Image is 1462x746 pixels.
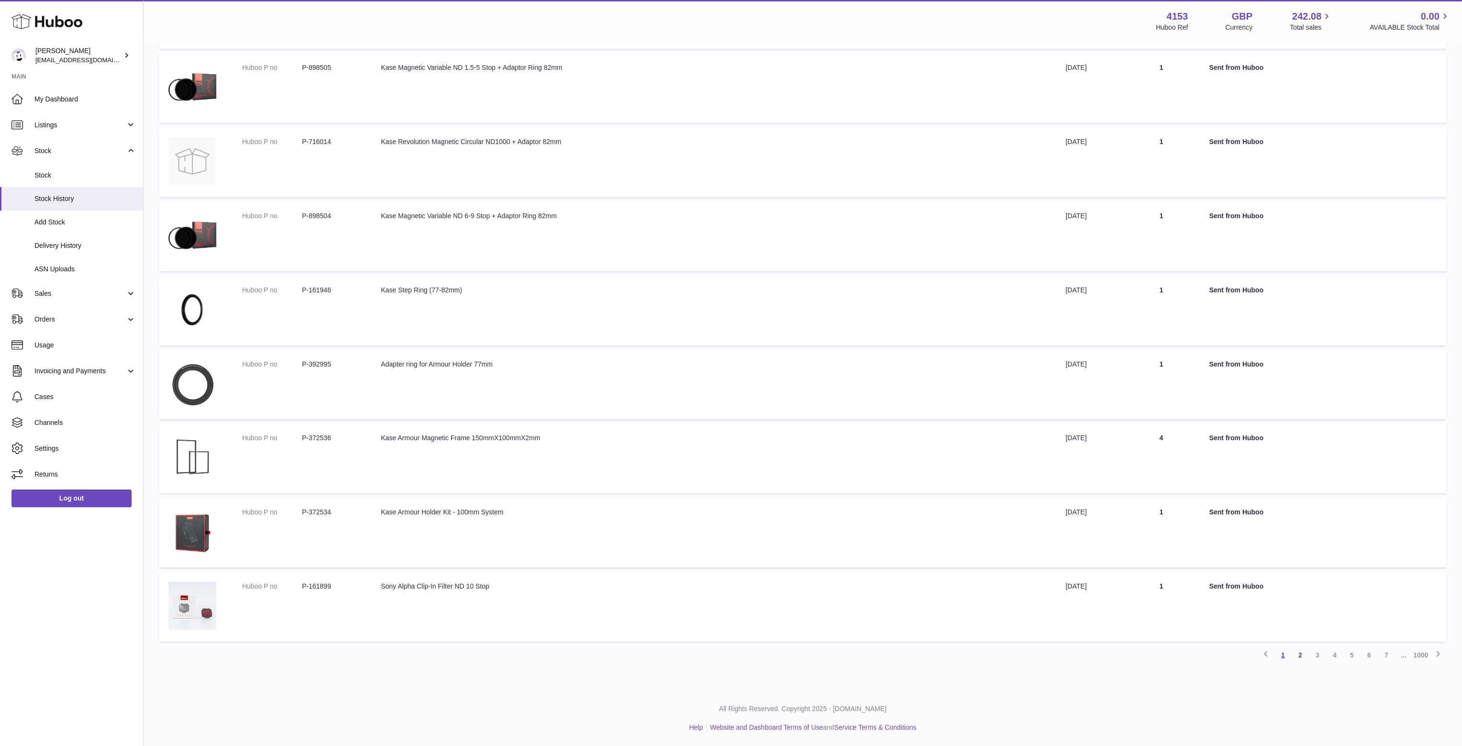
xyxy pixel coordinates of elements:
[1056,350,1123,420] td: [DATE]
[11,48,26,63] img: sales@kasefilters.com
[302,137,362,146] dd: P-716014
[1209,508,1264,516] strong: Sent from Huboo
[242,434,302,443] dt: Huboo P no
[1123,498,1200,568] td: 1
[11,490,132,507] a: Log out
[34,265,136,274] span: ASN Uploads
[34,341,136,350] span: Usage
[1123,350,1200,420] td: 1
[1292,10,1321,23] span: 242.08
[34,367,126,376] span: Invoicing and Payments
[302,360,362,369] dd: P-392995
[242,63,302,72] dt: Huboo P no
[34,315,126,324] span: Orders
[34,392,136,401] span: Cases
[1378,646,1395,664] a: 7
[242,582,302,591] dt: Huboo P no
[1209,138,1264,145] strong: Sent from Huboo
[1056,498,1123,568] td: [DATE]
[371,350,1056,420] td: Adapter ring for Armour Holder 77mm
[1056,202,1123,271] td: [DATE]
[707,723,916,732] li: and
[1056,128,1123,197] td: [DATE]
[1274,646,1292,664] a: 1
[168,582,216,630] img: DSC01185-scaled.jpg
[1326,646,1343,664] a: 4
[242,360,302,369] dt: Huboo P no
[168,286,216,334] img: 77-82.jpg
[168,63,216,111] img: kase_magnetic_variable_nd1_57.jpg
[1123,128,1200,197] td: 1
[242,137,302,146] dt: Huboo P no
[168,360,216,408] img: 376A0228-scaled.jpg
[1056,424,1123,493] td: [DATE]
[1123,202,1200,271] td: 1
[371,424,1056,493] td: Kase Armour Magnetic Frame 150mmX100mmX2mm
[1395,646,1412,664] span: ...
[1123,572,1200,642] td: 1
[371,128,1056,197] td: Kase Revolution Magnetic Circular ND1000 + Adaptor 82mm
[302,286,362,295] dd: P-161946
[1343,646,1361,664] a: 5
[371,54,1056,123] td: Kase Magnetic Variable ND 1.5-5 Stop + Adaptor Ring 82mm
[1232,10,1252,23] strong: GBP
[302,508,362,517] dd: P-372534
[1056,572,1123,642] td: [DATE]
[1370,23,1451,32] span: AVAILABLE Stock Total
[710,724,823,731] a: Website and Dashboard Terms of Use
[168,212,216,259] img: kase_magnetic_variable_nd1_57.jpg
[1292,646,1309,664] a: 2
[34,194,136,203] span: Stock History
[168,508,216,556] img: 41531636026499.jpg
[1056,276,1123,345] td: [DATE]
[34,444,136,453] span: Settings
[1290,10,1332,32] a: 242.08 Total sales
[34,95,136,104] span: My Dashboard
[1123,276,1200,345] td: 1
[1123,54,1200,123] td: 1
[242,212,302,221] dt: Huboo P no
[1290,23,1332,32] span: Total sales
[151,704,1454,713] p: All Rights Reserved. Copyright 2025 - [DOMAIN_NAME]
[689,724,703,731] a: Help
[1056,54,1123,123] td: [DATE]
[34,241,136,250] span: Delivery History
[35,46,122,65] div: [PERSON_NAME]
[371,276,1056,345] td: Kase Step Ring (77-82mm)
[834,724,916,731] a: Service Terms & Conditions
[168,137,216,185] img: no-photo-large.jpg
[1421,10,1440,23] span: 0.00
[371,202,1056,271] td: Kase Magnetic Variable ND 6-9 Stop + Adaptor Ring 82mm
[34,146,126,156] span: Stock
[302,434,362,443] dd: P-372536
[1226,23,1253,32] div: Currency
[1412,646,1429,664] a: 1000
[1309,646,1326,664] a: 3
[302,63,362,72] dd: P-898505
[302,582,362,591] dd: P-161899
[371,572,1056,642] td: Sony Alpha Clip-In Filter ND 10 Stop
[1209,434,1264,442] strong: Sent from Huboo
[34,121,126,130] span: Listings
[168,434,216,481] img: 376A0243-scaled.jpg
[1123,424,1200,493] td: 4
[34,418,136,427] span: Channels
[1167,10,1188,23] strong: 4153
[34,470,136,479] span: Returns
[1209,212,1264,220] strong: Sent from Huboo
[1209,286,1264,294] strong: Sent from Huboo
[1209,64,1264,71] strong: Sent from Huboo
[1156,23,1188,32] div: Huboo Ref
[35,56,141,64] span: [EMAIL_ADDRESS][DOMAIN_NAME]
[302,212,362,221] dd: P-898504
[242,508,302,517] dt: Huboo P no
[1209,360,1264,368] strong: Sent from Huboo
[34,218,136,227] span: Add Stock
[242,286,302,295] dt: Huboo P no
[1209,582,1264,590] strong: Sent from Huboo
[1361,646,1378,664] a: 6
[371,498,1056,568] td: Kase Armour Holder Kit - 100mm System
[34,171,136,180] span: Stock
[1370,10,1451,32] a: 0.00 AVAILABLE Stock Total
[34,289,126,298] span: Sales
